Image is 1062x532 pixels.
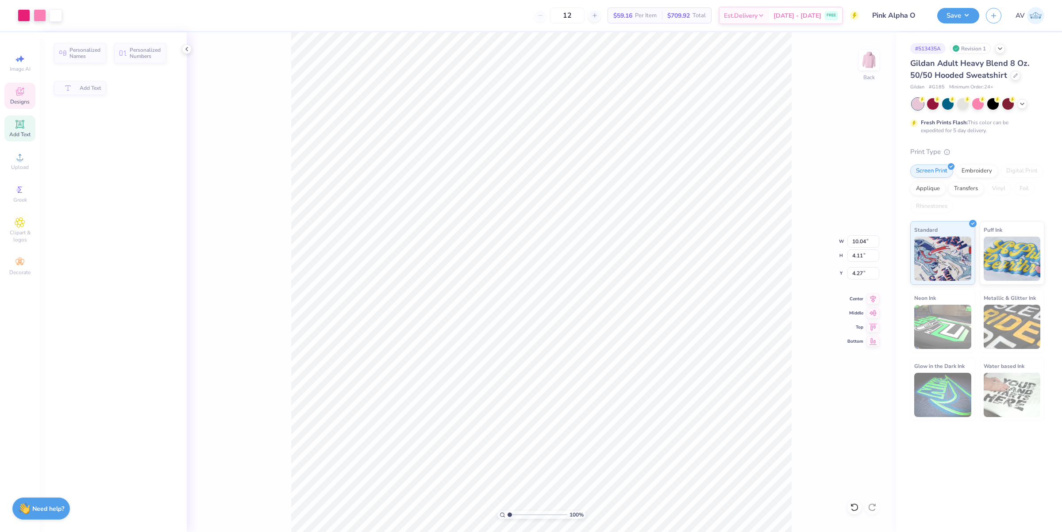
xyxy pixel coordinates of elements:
[69,47,101,59] span: Personalized Names
[724,11,758,20] span: Est. Delivery
[984,225,1002,234] span: Puff Ink
[929,84,945,91] span: # G185
[910,58,1029,80] span: Gildan Adult Heavy Blend 8 Oz. 50/50 Hooded Sweatshirt
[847,338,863,344] span: Bottom
[32,505,64,513] strong: Need help?
[1000,165,1043,178] div: Digital Print
[1014,182,1035,195] div: Foil
[130,47,161,59] span: Personalized Numbers
[914,305,971,349] img: Neon Ink
[4,229,35,243] span: Clipart & logos
[984,293,1036,302] span: Metallic & Glitter Ink
[910,182,946,195] div: Applique
[910,165,953,178] div: Screen Print
[693,11,706,20] span: Total
[613,11,632,20] span: $59.16
[910,84,924,91] span: Gildan
[910,43,946,54] div: # 513435A
[984,361,1024,371] span: Water based Ink
[948,182,984,195] div: Transfers
[10,98,30,105] span: Designs
[956,165,998,178] div: Embroidery
[914,373,971,417] img: Glow in the Dark Ink
[847,324,863,330] span: Top
[1016,11,1025,21] span: AV
[827,12,836,19] span: FREE
[9,269,31,276] span: Decorate
[773,11,821,20] span: [DATE] - [DATE]
[10,65,31,73] span: Image AI
[847,310,863,316] span: Middle
[914,225,938,234] span: Standard
[921,119,968,126] strong: Fresh Prints Flash:
[914,361,965,371] span: Glow in the Dark Ink
[984,305,1041,349] img: Metallic & Glitter Ink
[986,182,1011,195] div: Vinyl
[921,119,1030,134] div: This color can be expedited for 5 day delivery.
[937,8,979,23] button: Save
[914,237,971,281] img: Standard
[910,200,953,213] div: Rhinestones
[550,8,585,23] input: – –
[950,43,991,54] div: Revision 1
[13,196,27,203] span: Greek
[910,147,1044,157] div: Print Type
[914,293,936,302] span: Neon Ink
[863,73,875,81] div: Back
[984,373,1041,417] img: Water based Ink
[866,7,931,24] input: Untitled Design
[847,296,863,302] span: Center
[1027,7,1044,24] img: Aargy Velasco
[9,131,31,138] span: Add Text
[1016,7,1044,24] a: AV
[635,11,657,20] span: Per Item
[984,237,1041,281] img: Puff Ink
[860,51,878,69] img: Back
[80,85,101,91] span: Add Text
[569,511,584,519] span: 100 %
[949,84,993,91] span: Minimum Order: 24 +
[11,164,29,171] span: Upload
[667,11,690,20] span: $709.92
